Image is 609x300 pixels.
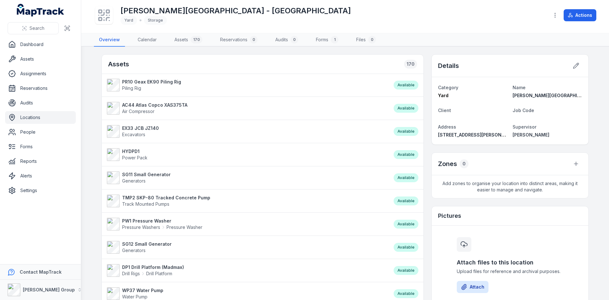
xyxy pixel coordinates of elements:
[107,102,387,115] a: AC44 Atlas Copco XAS375TAAir Compressor
[122,155,147,160] span: Power Pack
[438,85,458,90] span: Category
[394,266,418,275] div: Available
[438,211,461,220] h3: Pictures
[107,218,387,230] a: PW1 Pressure WasherPressure WashersPressure Washer
[167,224,202,230] span: Pressure Washer
[144,16,167,25] div: Storage
[107,264,387,277] a: DP1 Drill Platform (Madmax)Drill RigsDrill Platform
[457,281,488,293] button: Attach
[122,248,146,253] span: Generators
[122,79,181,85] strong: PR10 Geax EK90 Piling Rig
[394,150,418,159] div: Available
[5,82,76,95] a: Reservations
[5,97,76,109] a: Audits
[191,36,202,43] div: 170
[460,159,468,168] div: 0
[368,36,376,43] div: 0
[5,126,76,138] a: People
[107,79,387,91] a: PR10 Geax EK90 Piling RigPiling Rig
[250,36,258,43] div: 0
[124,18,133,23] span: Yard
[513,124,536,130] span: Supervisor
[291,36,298,43] div: 0
[107,148,387,161] a: HYDPD1Power Pack
[122,201,169,207] span: Track Mounted Pumps
[404,60,417,69] div: 170
[394,243,418,252] div: Available
[122,294,147,299] span: Water Pump
[513,108,534,113] span: Job Code
[5,53,76,65] a: Assets
[122,125,159,131] strong: EX33 JCB JZ140
[122,132,145,137] span: Excavators
[122,287,163,294] strong: WP37 Water Pump
[438,159,457,168] h2: Zones
[351,33,381,47] a: Files0
[394,127,418,136] div: Available
[122,148,147,155] strong: HYDPD1
[432,175,588,198] span: Add zones to organise your location into distinct areas, making it easier to manage and navigate.
[17,4,64,17] a: MapTrack
[122,109,154,114] span: Air Compressor
[5,67,76,80] a: Assignments
[107,241,387,254] a: SG12 Small GeneratorGenerators
[438,124,456,130] span: Address
[122,171,171,178] strong: SG11 Small Generator
[122,270,140,277] span: Drill Rigs
[438,132,555,137] span: [STREET_ADDRESS][PERSON_NAME][PERSON_NAME]
[215,33,263,47] a: Reservations0
[5,155,76,168] a: Reports
[122,102,187,108] strong: AC44 Atlas Copco XAS375TA
[394,81,418,90] div: Available
[121,6,351,16] h1: [PERSON_NAME][GEOGRAPHIC_DATA] - [GEOGRAPHIC_DATA]
[513,85,526,90] span: Name
[133,33,162,47] a: Calendar
[5,184,76,197] a: Settings
[513,132,582,138] a: [PERSON_NAME]
[5,140,76,153] a: Forms
[20,269,62,275] strong: Contact MapTrack
[394,220,418,229] div: Available
[146,270,172,277] span: Drill Platform
[5,111,76,124] a: Locations
[394,289,418,298] div: Available
[457,258,563,267] h3: Attach files to this location
[311,33,344,47] a: Forms1
[394,173,418,182] div: Available
[438,108,451,113] span: Client
[122,224,160,230] span: Pressure Washers
[169,33,207,47] a: Assets170
[122,195,210,201] strong: TMP2 SKP-80 Tracked Concrete Pump
[94,33,125,47] a: Overview
[438,61,459,70] h2: Details
[564,9,596,21] button: Actions
[122,178,146,183] span: Generators
[394,197,418,205] div: Available
[457,268,563,275] span: Upload files for reference and archival purposes.
[438,93,449,98] span: Yard
[122,85,141,91] span: Piling Rig
[270,33,303,47] a: Audits0
[107,195,387,207] a: TMP2 SKP-80 Tracked Concrete PumpTrack Mounted Pumps
[122,241,172,247] strong: SG12 Small Generator
[394,104,418,113] div: Available
[107,125,387,138] a: EX33 JCB JZ140Excavators
[122,264,184,270] strong: DP1 Drill Platform (Madmax)
[107,171,387,184] a: SG11 Small GeneratorGenerators
[331,36,338,43] div: 1
[108,60,129,69] h2: Assets
[5,170,76,182] a: Alerts
[23,287,75,292] strong: [PERSON_NAME] Group
[29,25,44,31] span: Search
[122,218,202,224] strong: PW1 Pressure Washer
[107,287,387,300] a: WP37 Water PumpWater Pump
[8,22,59,34] button: Search
[5,38,76,51] a: Dashboard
